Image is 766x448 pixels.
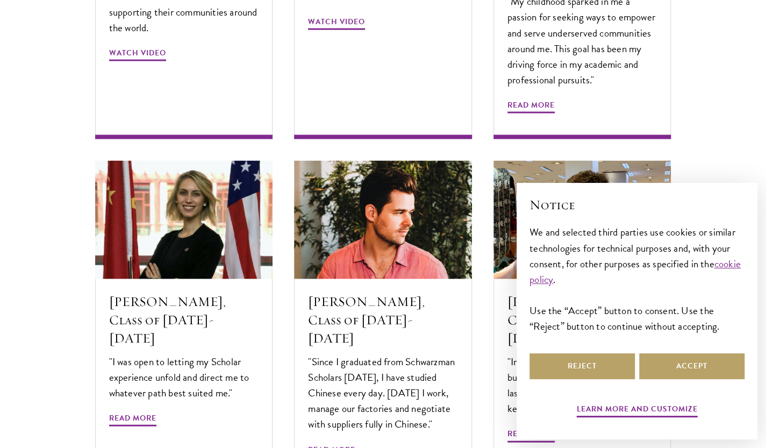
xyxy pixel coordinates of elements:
[109,46,166,63] span: Watch Video
[308,15,365,32] span: Watch Video
[529,256,741,287] a: cookie policy
[577,402,698,419] button: Learn more and customize
[639,353,744,379] button: Accept
[529,196,744,214] h2: Notice
[507,427,555,444] span: Read More
[308,293,458,347] h5: [PERSON_NAME], Class of [DATE]-[DATE]
[507,354,657,416] p: "In times of turmoil and tension, building mutual understanding and lasting, meaningful relations...
[507,98,555,115] span: Read More
[529,224,744,333] div: We and selected third parties use cookies or similar technologies for technical purposes and, wit...
[308,354,458,432] p: "Since I graduated from Schwarzman Scholars [DATE], I have studied Chinese every day. [DATE] I wo...
[109,293,259,347] h5: [PERSON_NAME], Class of [DATE]-[DATE]
[109,411,156,428] span: Read More
[109,354,259,401] p: "I was open to letting my Scholar experience unfold and direct me to whatever path best suited me."
[507,293,657,347] h5: [PERSON_NAME], Class of [DATE]-[DATE]
[529,353,635,379] button: Reject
